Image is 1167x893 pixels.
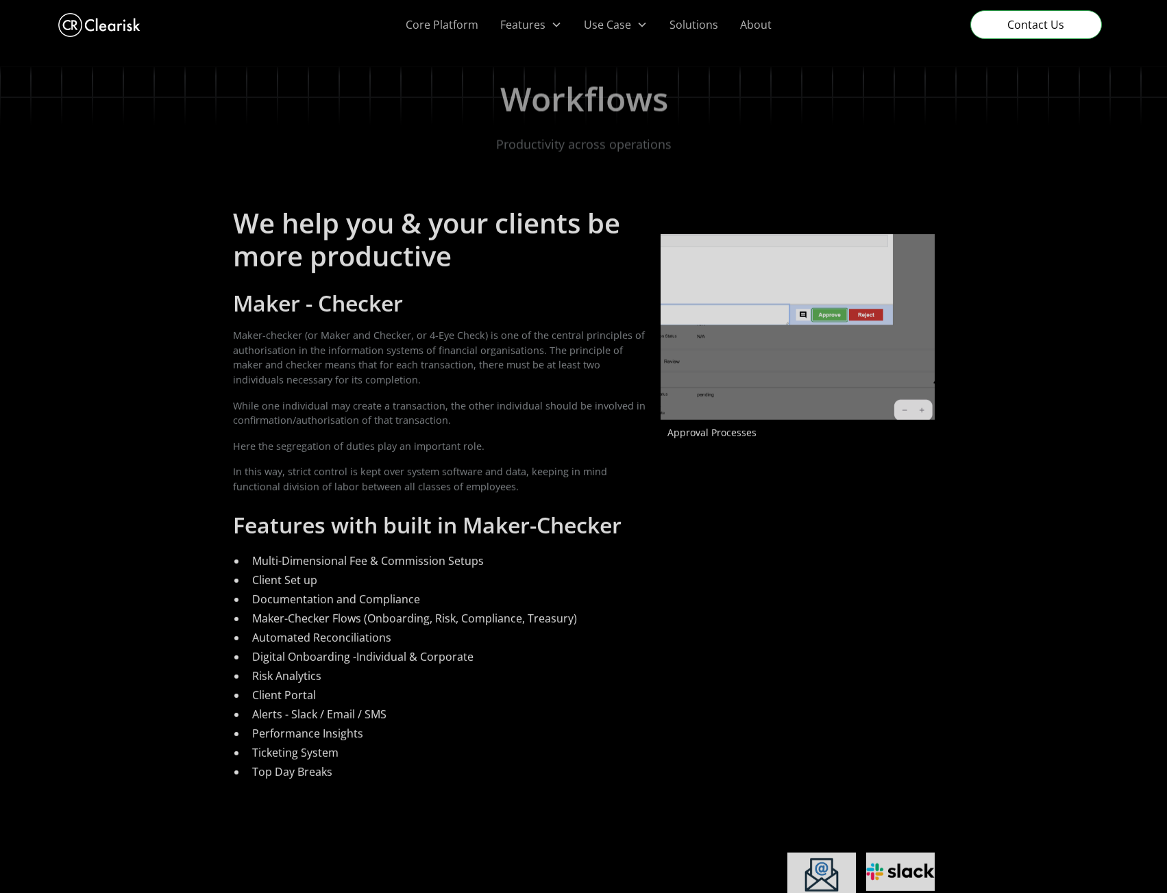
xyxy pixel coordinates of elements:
[496,135,672,153] p: Productivity across operations
[233,328,935,387] p: Maker-checker (or Maker and Checker, or 4-Eye Check) is one of the central principles of authoris...
[247,572,935,588] li: Client Set up
[233,794,935,809] p: ‍
[233,464,935,494] p: In this way, strict control is kept over system software and data, keeping in mind functional div...
[247,744,935,761] li: Ticketing System
[247,591,935,607] li: Documentation and Compliance
[247,610,935,627] li: Maker-Checker Flows (Onboarding, Risk, Compliance, Treasury)
[233,175,935,190] p: ‍
[247,553,935,569] li: Multi-Dimensional Fee & Commission Setups
[500,79,667,118] h2: Workflows
[661,425,935,439] figcaption: Approval Processes
[500,16,545,33] div: Features
[233,288,935,317] h4: Maker - Checker
[233,206,935,272] h3: We help you & your clients be more productive
[233,398,935,427] p: While one individual may create a transaction, the other individual should be involved in confirm...
[970,10,1102,39] a: Contact Us
[233,510,935,539] h4: Features with built in Maker-Checker
[247,649,935,665] li: Digital Onboarding -Individual & Corporate
[247,706,935,722] li: Alerts - Slack / Email / SMS
[247,725,935,742] li: Performance Insights
[233,438,935,453] p: Here the segregation of duties play an important role.
[584,16,631,33] div: Use Case
[247,687,935,703] li: Client Portal
[58,10,140,40] a: home
[247,764,935,780] li: Top Day Breaks
[247,629,935,646] li: Automated Reconciliations
[247,668,935,684] li: Risk Analytics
